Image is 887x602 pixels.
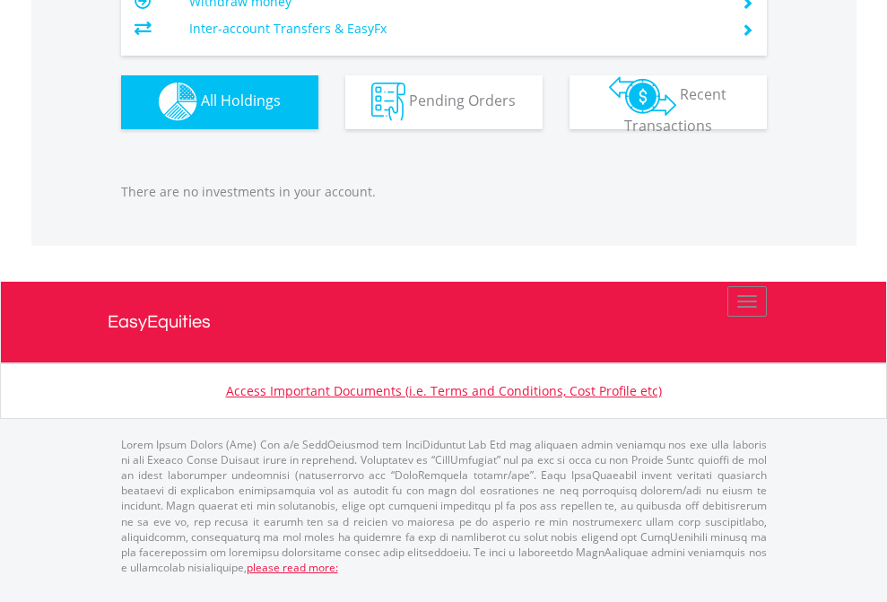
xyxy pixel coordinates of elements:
[121,183,767,201] p: There are no investments in your account.
[409,91,516,110] span: Pending Orders
[371,83,405,121] img: pending_instructions-wht.png
[345,75,543,129] button: Pending Orders
[570,75,767,129] button: Recent Transactions
[247,560,338,575] a: please read more:
[121,437,767,575] p: Lorem Ipsum Dolors (Ame) Con a/e SeddOeiusmod tem InciDiduntut Lab Etd mag aliquaen admin veniamq...
[226,382,662,399] a: Access Important Documents (i.e. Terms and Conditions, Cost Profile etc)
[108,282,780,362] a: EasyEquities
[121,75,318,129] button: All Holdings
[624,84,727,135] span: Recent Transactions
[609,76,676,116] img: transactions-zar-wht.png
[201,91,281,110] span: All Holdings
[189,15,719,42] td: Inter-account Transfers & EasyFx
[159,83,197,121] img: holdings-wht.png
